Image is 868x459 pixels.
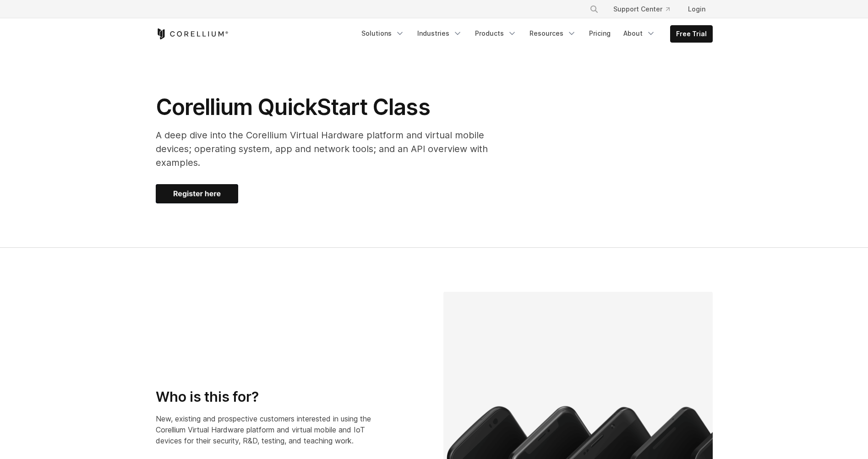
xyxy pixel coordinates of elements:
a: Resources [524,25,582,42]
a: Corellium Home [156,28,229,39]
a: Pricing [584,25,616,42]
a: Solutions [356,25,410,42]
button: Search [586,1,602,17]
a: Industries [412,25,468,42]
a: Login [681,1,713,17]
a: Free Trial [671,26,712,42]
img: Register here [156,184,238,203]
h1: Corellium QuickStart Class [156,93,522,121]
h3: Who is this for? [156,388,390,406]
div: Navigation Menu [579,1,713,17]
a: Products [469,25,522,42]
p: A deep dive into the Corellium Virtual Hardware platform and virtual mobile devices; operating sy... [156,128,522,169]
div: Navigation Menu [356,25,713,43]
a: Support Center [606,1,677,17]
a: About [618,25,661,42]
span: New, existing and prospective customers interested in using the Corellium Virtual Hardware platfo... [156,414,371,445]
